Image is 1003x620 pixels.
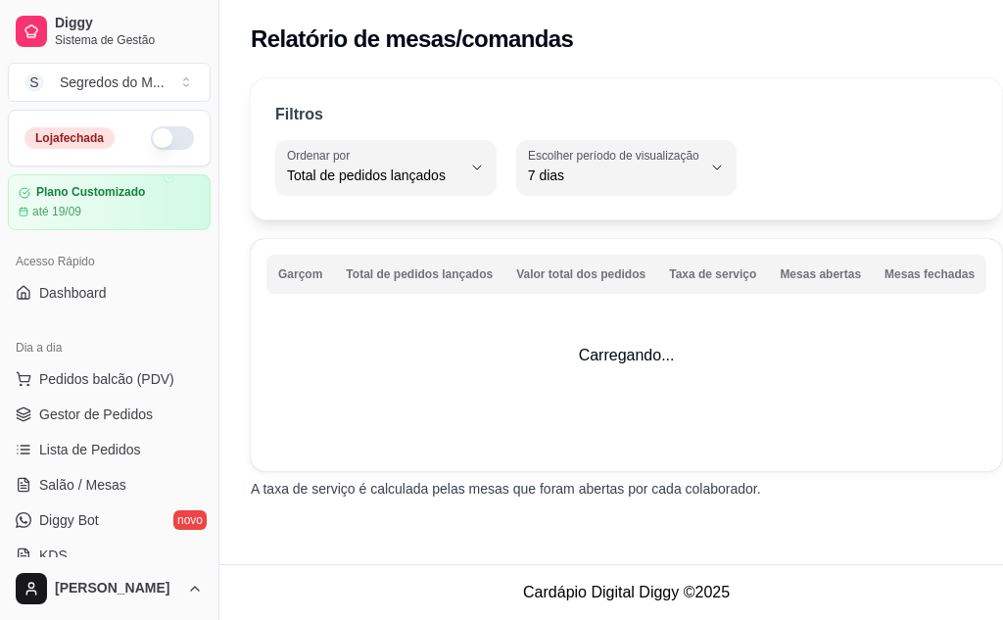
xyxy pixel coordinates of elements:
[39,475,126,495] span: Salão / Mesas
[287,147,357,164] label: Ordenar por
[36,185,145,200] article: Plano Customizado
[8,332,211,363] div: Dia a dia
[60,72,165,92] div: Segredos do M ...
[528,166,702,185] span: 7 dias
[39,405,153,424] span: Gestor de Pedidos
[24,72,44,92] span: S
[8,8,211,55] a: DiggySistema de Gestão
[8,363,211,395] button: Pedidos balcão (PDV)
[39,546,68,565] span: KDS
[8,504,211,536] a: Diggy Botnovo
[39,369,174,389] span: Pedidos balcão (PDV)
[251,239,1002,471] td: Carregando...
[8,174,211,230] a: Plano Customizadoaté 19/09
[287,166,461,185] span: Total de pedidos lançados
[8,540,211,571] a: KDS
[516,140,738,195] button: Escolher período de visualização7 dias
[8,399,211,430] a: Gestor de Pedidos
[275,140,497,195] button: Ordenar porTotal de pedidos lançados
[528,147,705,164] label: Escolher período de visualização
[39,510,99,530] span: Diggy Bot
[32,204,81,219] article: até 19/09
[8,469,211,501] a: Salão / Mesas
[55,32,203,48] span: Sistema de Gestão
[55,580,179,597] span: [PERSON_NAME]
[8,434,211,465] a: Lista de Pedidos
[251,479,1002,499] p: A taxa de serviço é calculada pelas mesas que foram abertas por cada colaborador.
[55,15,203,32] span: Diggy
[24,127,115,149] div: Loja fechada
[39,283,107,303] span: Dashboard
[8,63,211,102] button: Select a team
[275,103,323,126] p: Filtros
[8,277,211,309] a: Dashboard
[251,24,573,55] h2: Relatório de mesas/comandas
[151,126,194,150] button: Alterar Status
[8,246,211,277] div: Acesso Rápido
[39,440,141,459] span: Lista de Pedidos
[8,565,211,612] button: [PERSON_NAME]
